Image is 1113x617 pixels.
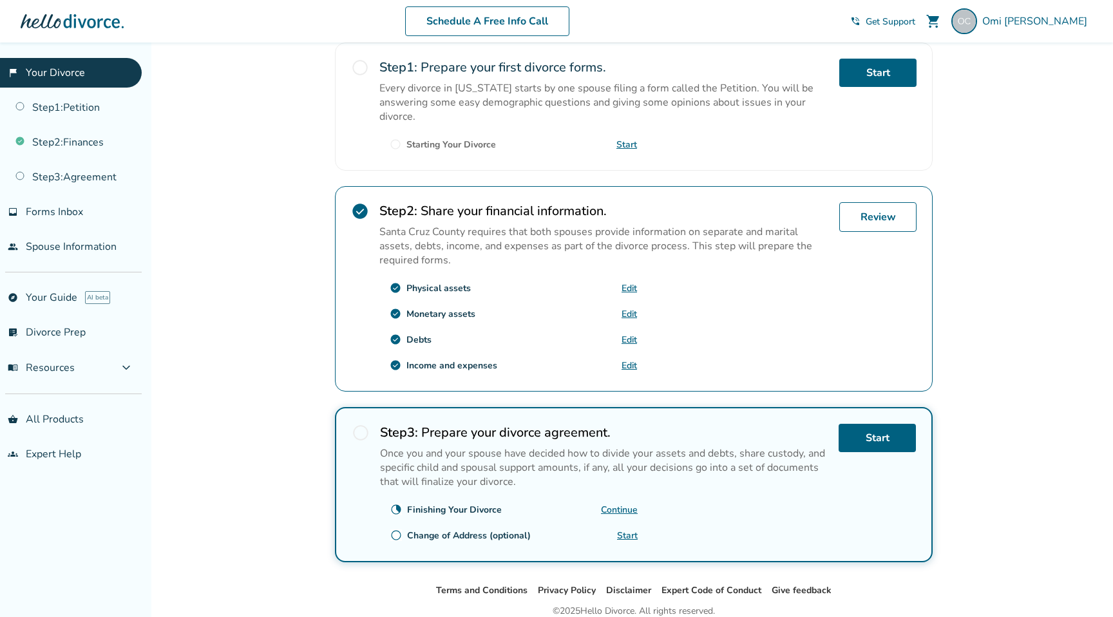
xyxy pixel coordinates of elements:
[1049,555,1113,617] iframe: Chat Widget
[538,584,596,596] a: Privacy Policy
[850,16,861,26] span: phone_in_talk
[8,242,18,252] span: people
[601,504,638,516] a: Continue
[380,446,828,489] p: Once you and your spouse have decided how to divide your assets and debts, share custody, and spe...
[850,15,915,28] a: phone_in_talkGet Support
[866,15,915,28] span: Get Support
[772,583,832,598] li: Give feedback
[379,225,829,267] p: Santa Cruz County requires that both spouses provide information on separate and marital assets, ...
[8,361,75,375] span: Resources
[26,205,83,219] span: Forms Inbox
[951,8,977,34] img: gomacs@gmail.com
[982,14,1092,28] span: Omi [PERSON_NAME]
[407,529,531,542] div: Change of Address (optional)
[8,207,18,217] span: inbox
[839,59,917,87] a: Start
[351,59,369,77] span: radio_button_unchecked
[606,583,651,598] li: Disclaimer
[379,81,829,124] p: Every divorce in [US_STATE] starts by one spouse filing a form called the Petition. You will be a...
[926,14,941,29] span: shopping_cart
[661,584,761,596] a: Expert Code of Conduct
[436,584,528,596] a: Terms and Conditions
[85,291,110,304] span: AI beta
[390,282,401,294] span: check_circle
[406,308,475,320] div: Monetary assets
[406,282,471,294] div: Physical assets
[622,334,637,346] a: Edit
[406,359,497,372] div: Income and expenses
[8,68,18,78] span: flag_2
[622,359,637,372] a: Edit
[380,424,418,441] strong: Step 3 :
[616,138,637,151] a: Start
[406,138,496,151] div: Starting Your Divorce
[8,449,18,459] span: groups
[390,308,401,319] span: check_circle
[390,504,402,515] span: clock_loader_40
[622,282,637,294] a: Edit
[379,202,417,220] strong: Step 2 :
[390,334,401,345] span: check_circle
[407,504,502,516] div: Finishing Your Divorce
[8,292,18,303] span: explore
[390,359,401,371] span: check_circle
[380,424,828,441] h2: Prepare your divorce agreement.
[379,59,829,76] h2: Prepare your first divorce forms.
[406,334,432,346] div: Debts
[839,202,917,232] a: Review
[119,360,134,375] span: expand_more
[379,202,829,220] h2: Share your financial information.
[839,424,916,452] a: Start
[390,138,401,150] span: radio_button_unchecked
[379,59,417,76] strong: Step 1 :
[8,414,18,424] span: shopping_basket
[622,308,637,320] a: Edit
[352,424,370,442] span: radio_button_unchecked
[405,6,569,36] a: Schedule A Free Info Call
[351,202,369,220] span: check_circle
[390,529,402,541] span: radio_button_unchecked
[8,363,18,373] span: menu_book
[8,327,18,337] span: list_alt_check
[617,529,638,542] a: Start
